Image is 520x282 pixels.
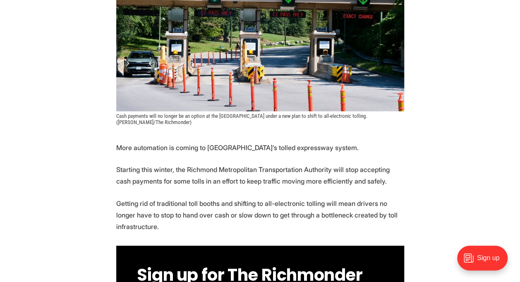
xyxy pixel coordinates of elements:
span: Cash payments will no longer be an option at the [GEOGRAPHIC_DATA] under a new plan to shift to a... [116,113,368,125]
iframe: portal-trigger [450,241,520,282]
p: Getting rid of traditional toll booths and shifting to all-electronic tolling will mean drivers n... [116,198,404,232]
p: More automation is coming to [GEOGRAPHIC_DATA]’s tolled expressway system. [116,142,404,153]
p: Starting this winter, the Richmond Metropolitan Transportation Authority will stop accepting cash... [116,164,404,187]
